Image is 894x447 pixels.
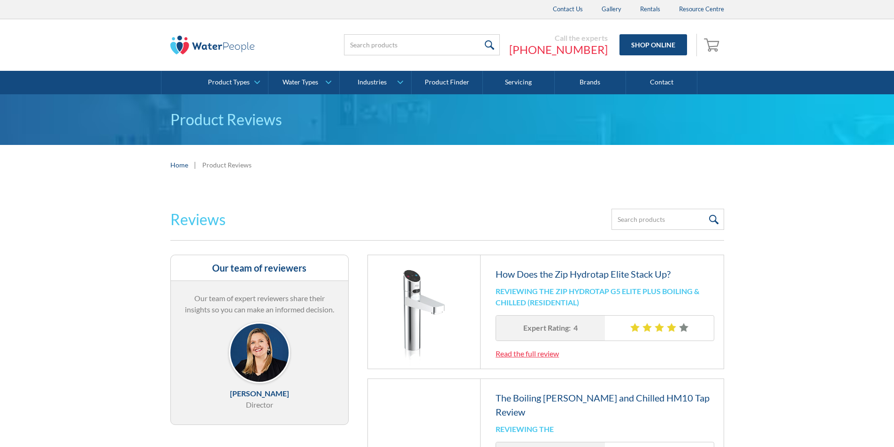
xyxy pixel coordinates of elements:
[183,399,336,410] div: Director
[197,71,268,94] a: Product Types
[344,34,500,55] input: Search products
[496,287,699,307] h5: Zip Hydrotap G5 Elite Plus Boiling & Chilled (Residential)
[702,34,724,56] a: Open empty cart
[183,293,336,315] p: Our team of expert reviewers share their insights so you can make an informed decision.
[202,160,252,170] div: Product Reviews
[358,78,387,86] div: Industries
[170,160,188,170] a: Home
[170,36,255,54] img: The Water People
[283,78,318,86] div: Water Types
[496,287,554,295] h5: Reviewing the
[496,424,554,433] h5: Reviewing the
[170,208,226,231] h2: Reviews
[573,323,578,332] h3: 4
[180,261,339,275] h3: Our team of reviewers
[704,37,722,52] img: shopping cart
[555,71,626,94] a: Brands
[412,71,483,94] a: Product Finder
[626,71,697,94] a: Contact
[523,323,571,332] h3: Expert Rating:
[496,267,714,281] h3: How Does the Zip Hydrotap Elite Stack Up?
[509,43,608,57] a: [PHONE_NUMBER]
[483,71,554,94] a: Servicing
[340,71,411,94] a: Industries
[611,209,724,230] input: Search products
[193,159,198,170] div: |
[509,33,608,43] div: Call the experts
[208,78,250,86] div: Product Types
[496,349,559,358] a: Read the full review
[170,108,724,131] h1: Product Reviews
[268,71,339,94] a: Water Types
[496,391,714,419] h3: The Boiling [PERSON_NAME] and Chilled HM10 Tap Review
[183,388,336,399] div: [PERSON_NAME]
[619,34,687,55] a: Shop Online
